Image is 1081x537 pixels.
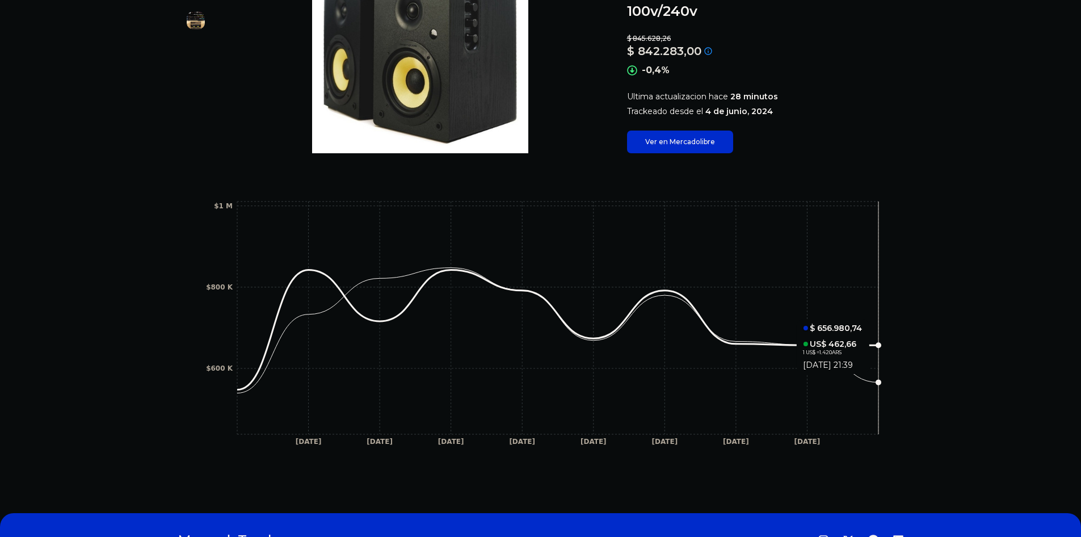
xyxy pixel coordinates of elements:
tspan: $1 M [214,202,233,210]
span: 28 minutos [730,91,778,102]
tspan: $800 K [206,283,233,291]
tspan: [DATE] [794,438,820,446]
tspan: $600 K [206,364,233,372]
p: -0,4% [642,64,670,77]
tspan: [DATE] [438,438,464,446]
span: Trackeado desde el [627,106,703,116]
tspan: [DATE] [580,438,606,446]
a: Ver en Mercadolibre [627,131,733,153]
img: Parlante Thonet & Vander Kurbis Cinema Con Bluetooth Black 100v/240v [187,11,205,30]
tspan: [DATE] [367,438,393,446]
p: $ 845.628,26 [627,34,904,43]
tspan: [DATE] [723,438,749,446]
span: Ultima actualizacion hace [627,91,728,102]
tspan: [DATE] [295,438,321,446]
tspan: [DATE] [651,438,678,446]
tspan: [DATE] [509,438,535,446]
p: $ 842.283,00 [627,43,701,59]
span: 4 de junio, 2024 [705,106,773,116]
